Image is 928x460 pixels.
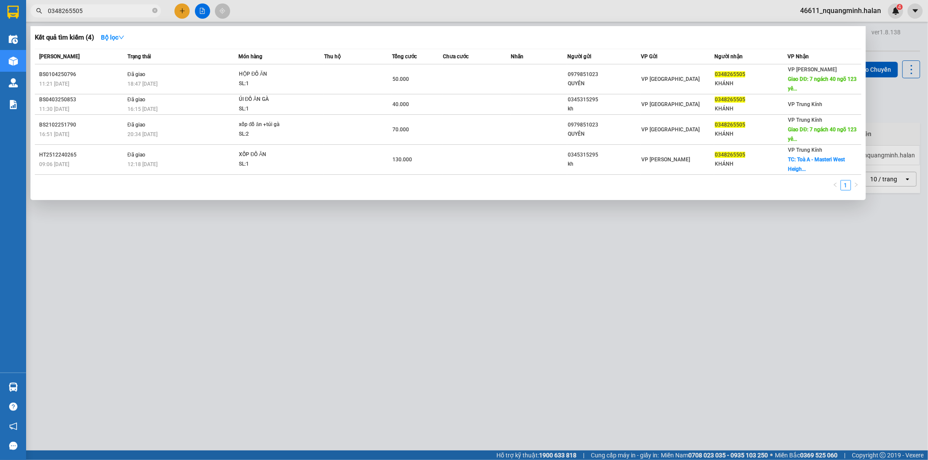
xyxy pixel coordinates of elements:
span: 20:34 [DATE] [127,131,157,137]
span: 40.000 [392,101,409,107]
span: 18:47 [DATE] [127,81,157,87]
span: Đã giao [127,71,145,77]
span: VP [GEOGRAPHIC_DATA] [641,76,700,82]
button: right [851,180,861,190]
span: close-circle [152,7,157,15]
span: notification [9,422,17,430]
li: Next Page [851,180,861,190]
span: VP Trung Kính [788,117,823,123]
div: BS0104250796 [39,70,125,79]
div: 0979851023 [568,120,640,130]
span: Món hàng [238,53,262,60]
div: KHÁNH [715,104,787,113]
span: right [854,182,859,187]
span: TC: Toà A - Masteri West Heigh... [788,157,845,172]
span: Giao DĐ: 7 ngách 40 ngõ 123 yê... [788,76,857,92]
span: Người nhận [714,53,743,60]
div: SL: 2 [239,130,304,139]
div: HỘP ĐỒ ĂN [239,70,304,79]
div: QUYÊN [568,79,640,88]
span: 0348265505 [715,122,745,128]
img: warehouse-icon [9,383,18,392]
span: 130.000 [392,157,412,163]
span: Chưa cước [443,53,469,60]
span: Đã giao [127,122,145,128]
span: 16:51 [DATE] [39,131,69,137]
span: Đã giao [127,152,145,158]
span: VP [GEOGRAPHIC_DATA] [641,127,700,133]
span: Người gửi [567,53,591,60]
span: Tổng cước [392,53,417,60]
div: SL: 1 [239,79,304,89]
img: logo-vxr [7,6,19,19]
span: VP [GEOGRAPHIC_DATA] [641,101,700,107]
span: VP [PERSON_NAME] [641,157,690,163]
span: VP Gửi [641,53,657,60]
img: warehouse-icon [9,78,18,87]
span: [PERSON_NAME] [39,53,80,60]
input: Tìm tên, số ĐT hoặc mã đơn [48,6,151,16]
span: message [9,442,17,450]
span: VP [PERSON_NAME] [788,67,837,73]
span: Giao DĐ: 7 ngách 40 ngõ 123 yê... [788,127,857,142]
li: 1 [841,180,851,190]
span: 09:06 [DATE] [39,161,69,167]
img: warehouse-icon [9,35,18,44]
div: SL: 1 [239,104,304,114]
span: Đã giao [127,97,145,103]
span: 70.000 [392,127,409,133]
div: XỐP ĐỒ ĂN [239,150,304,160]
span: 0348265505 [715,152,745,158]
span: 12:18 [DATE] [127,161,157,167]
span: down [118,34,124,40]
div: 0979851023 [568,70,640,79]
div: KHÁNH [715,160,787,169]
li: Previous Page [830,180,841,190]
span: Trạng thái [127,53,151,60]
div: BS2102251790 [39,120,125,130]
span: search [36,8,42,14]
div: HT2512240265 [39,150,125,160]
button: left [830,180,841,190]
span: 0348265505 [715,71,745,77]
span: 11:21 [DATE] [39,81,69,87]
span: 16:15 [DATE] [127,106,157,112]
a: 1 [841,180,851,190]
div: 0345315295 [568,95,640,104]
span: question-circle [9,403,17,411]
strong: Bộ lọc [101,34,124,41]
span: Nhãn [511,53,523,60]
h3: Kết quả tìm kiếm ( 4 ) [35,33,94,42]
div: ÚI ĐỒ ĂN GÀ [239,95,304,104]
span: VP Trung Kính [788,147,823,153]
span: 11:30 [DATE] [39,106,69,112]
div: QUYÊN [568,130,640,139]
span: VP Nhận [788,53,809,60]
button: Bộ lọcdown [94,30,131,44]
span: Thu hộ [324,53,341,60]
div: BS0403250853 [39,95,125,104]
span: 0348265505 [715,97,745,103]
div: xốp đồ ăn +túi gà [239,120,304,130]
div: KHÁNH [715,130,787,139]
img: warehouse-icon [9,57,18,66]
span: VP Trung Kính [788,101,823,107]
span: left [833,182,838,187]
div: kh [568,160,640,169]
span: 50.000 [392,76,409,82]
div: SL: 1 [239,160,304,169]
div: 0345315295 [568,150,640,160]
div: kh [568,104,640,113]
img: solution-icon [9,100,18,109]
div: KHÁNH [715,79,787,88]
span: close-circle [152,8,157,13]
